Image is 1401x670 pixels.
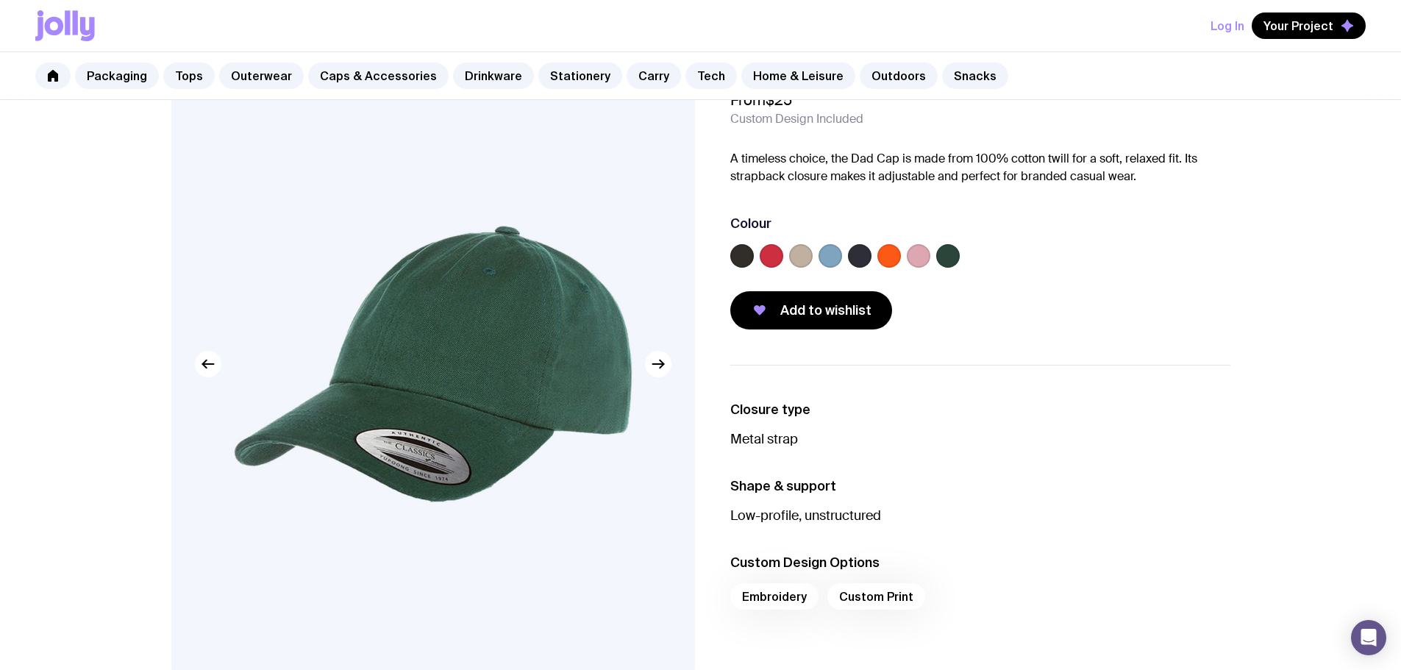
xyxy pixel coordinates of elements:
[1211,13,1244,39] button: Log In
[685,63,737,89] a: Tech
[308,63,449,89] a: Caps & Accessories
[1252,13,1366,39] button: Your Project
[730,401,1230,418] h3: Closure type
[538,63,622,89] a: Stationery
[453,63,534,89] a: Drinkware
[942,63,1008,89] a: Snacks
[730,554,1230,571] h3: Custom Design Options
[730,507,1230,524] p: Low-profile, unstructured
[730,91,792,109] span: From
[730,112,863,126] span: Custom Design Included
[730,430,1230,448] p: Metal strap
[766,90,792,110] span: $25
[1351,620,1386,655] div: Open Intercom Messenger
[163,63,215,89] a: Tops
[860,63,938,89] a: Outdoors
[730,477,1230,495] h3: Shape & support
[1263,18,1333,33] span: Your Project
[730,150,1230,185] p: A timeless choice, the Dad Cap is made from 100% cotton twill for a soft, relaxed fit. Its strapb...
[741,63,855,89] a: Home & Leisure
[730,215,771,232] h3: Colour
[75,63,159,89] a: Packaging
[627,63,681,89] a: Carry
[219,63,304,89] a: Outerwear
[730,291,892,329] button: Add to wishlist
[780,302,871,319] span: Add to wishlist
